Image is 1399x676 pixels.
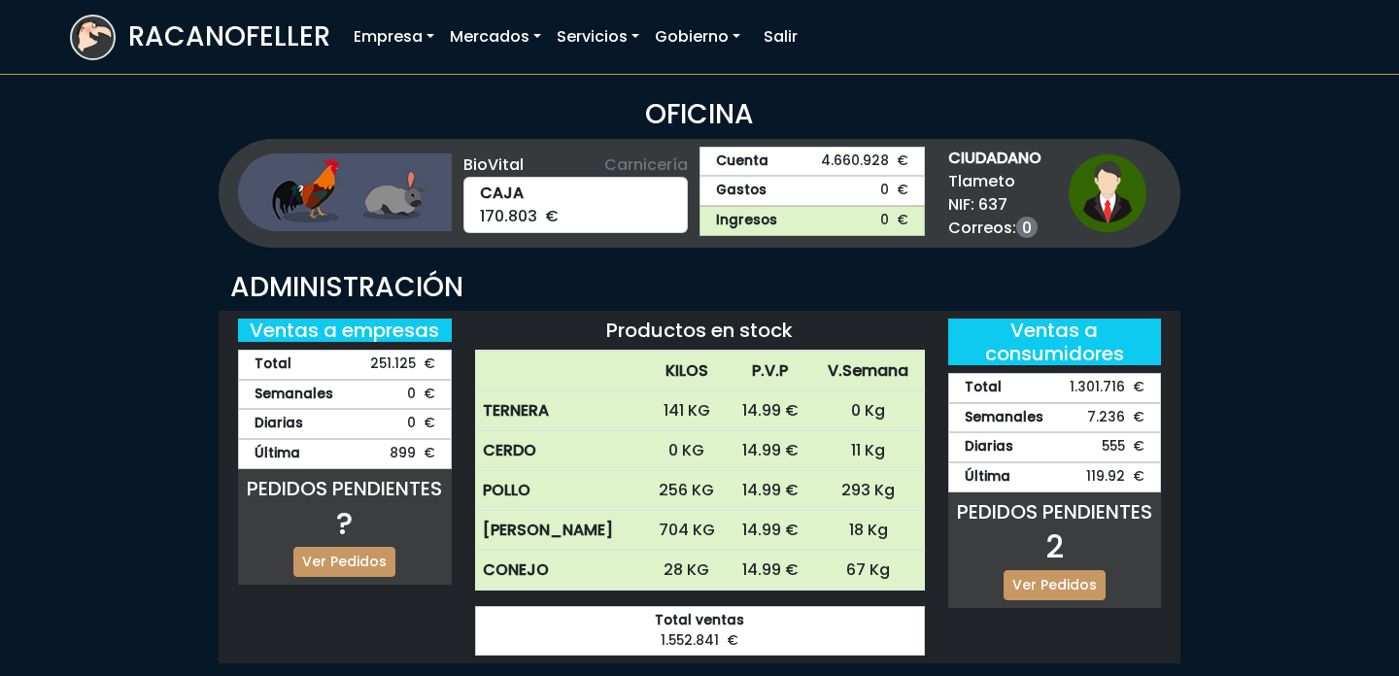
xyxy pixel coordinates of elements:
strong: Diarias [965,437,1013,457]
a: Gastos0 € [699,176,925,206]
th: P.V.P [729,352,812,391]
h5: Ventas a consumidores [948,319,1162,365]
strong: Cuenta [716,152,768,172]
strong: Diarias [255,414,303,434]
td: 18 Kg [812,511,924,551]
a: Empresa [346,17,442,56]
a: Servicios [549,17,647,56]
img: ciudadano1.png [1069,154,1146,232]
strong: Última [965,467,1010,488]
a: Cuenta4.660.928 € [699,147,925,177]
td: 28 KG [644,551,728,591]
a: Ingresos0 € [699,206,925,236]
td: 67 Kg [812,551,924,591]
a: Ver Pedidos [293,547,395,577]
span: Tlameto [948,170,1041,193]
h3: OFICINA [70,98,1329,131]
td: 293 Kg [812,471,924,511]
td: 256 KG [644,471,728,511]
strong: Gastos [716,181,767,201]
div: 899 € [238,439,452,469]
strong: Total ventas [492,611,908,631]
strong: Ingresos [716,211,777,231]
img: ganaderia.png [238,153,452,231]
a: RACANOFELLER [70,10,330,65]
td: 14.99 € [729,511,812,551]
span: ? [336,501,353,545]
div: BioVital [463,153,689,177]
strong: Total [255,355,291,375]
span: Carnicería [604,153,688,177]
a: 0 [1016,217,1038,238]
h5: PEDIDOS PENDIENTES [948,500,1162,524]
span: Correos: [948,217,1041,240]
h5: Ventas a empresas [238,319,452,342]
td: 0 KG [644,431,728,471]
strong: Semanales [255,385,333,405]
th: CERDO [475,431,645,471]
td: 14.99 € [729,391,812,431]
div: 1.552.841 € [475,606,925,656]
td: 14.99 € [729,471,812,511]
td: 14.99 € [729,551,812,591]
td: 14.99 € [729,431,812,471]
td: 0 Kg [812,391,924,431]
th: CONEJO [475,551,645,591]
span: 2 [1045,524,1064,568]
strong: CAJA [480,182,672,205]
h3: RACANOFELLER [128,20,330,53]
h5: PEDIDOS PENDIENTES [238,477,452,500]
a: Gobierno [647,17,748,56]
strong: Total [965,378,1002,398]
a: Salir [756,17,805,56]
div: 119.92 € [948,462,1162,492]
div: 7.236 € [948,403,1162,433]
div: 1.301.716 € [948,373,1162,403]
td: 704 KG [644,511,728,551]
img: logoracarojo.png [72,17,114,53]
div: 0 € [238,409,452,439]
a: Ver Pedidos [1004,570,1106,600]
a: Mercados [442,17,549,56]
div: 251.125 € [238,350,452,380]
span: NIF: 637 [948,193,1041,217]
td: 11 Kg [812,431,924,471]
div: 170.803 € [463,177,689,233]
div: 555 € [948,432,1162,462]
th: KILOS [644,352,728,391]
th: [PERSON_NAME] [475,511,645,551]
th: TERNERA [475,391,645,431]
th: V.Semana [812,352,924,391]
td: 141 KG [644,391,728,431]
strong: Semanales [965,408,1043,428]
div: 0 € [238,380,452,410]
strong: CIUDADANO [948,147,1041,170]
strong: Última [255,444,300,464]
h3: ADMINISTRACIÓN [230,271,1169,304]
th: POLLO [475,471,645,511]
h5: Productos en stock [475,319,925,342]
